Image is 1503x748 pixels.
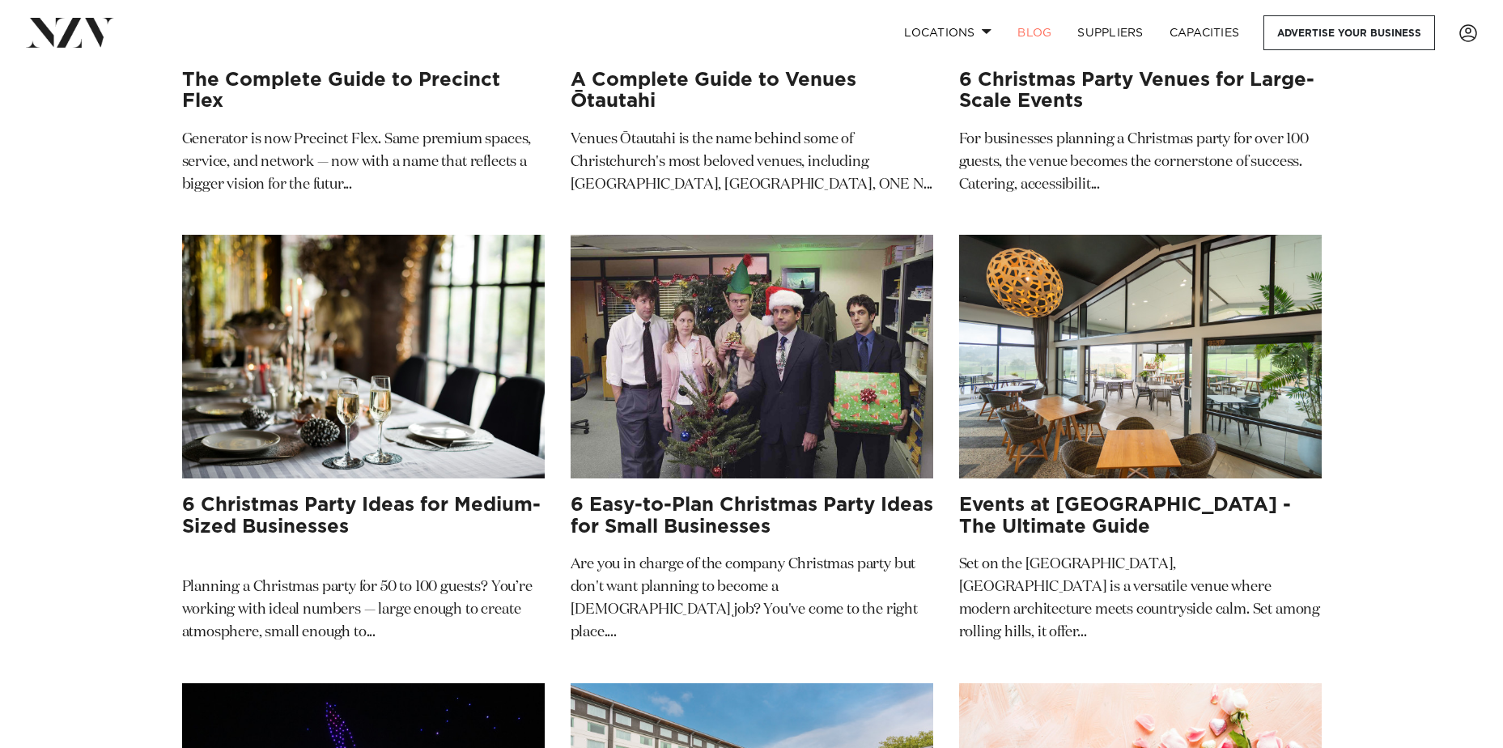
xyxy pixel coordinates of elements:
img: nzv-logo.png [26,18,114,47]
h3: A Complete Guide to Venues Ōtautahi [571,70,933,113]
a: 6 Christmas Party Ideas for Medium-Sized Businesses 6 Christmas Party Ideas for Medium-Sized Busi... [182,235,545,663]
a: SUPPLIERS [1064,15,1156,50]
img: Events at Wainui Golf Club - The Ultimate Guide [959,235,1322,478]
img: 6 Christmas Party Ideas for Medium-Sized Businesses [182,235,545,478]
img: 6 Easy-to-Plan Christmas Party Ideas for Small Businesses [571,235,933,478]
p: Venues Ōtautahi is the name behind some of Christchurch's most beloved venues, including [GEOGRAP... [571,129,933,197]
p: Generator is now Precinct Flex. Same premium spaces, service, and network — now with a name that ... [182,129,545,197]
p: Set on the [GEOGRAPHIC_DATA], [GEOGRAPHIC_DATA] is a versatile venue where modern architecture me... [959,554,1322,644]
h3: 6 Easy-to-Plan Christmas Party Ideas for Small Businesses [571,495,933,538]
p: Are you in charge of the company Christmas party but don't want planning to become a [DEMOGRAPHIC... [571,554,933,644]
a: Events at Wainui Golf Club - The Ultimate Guide Events at [GEOGRAPHIC_DATA] - The Ultimate Guide ... [959,235,1322,663]
h3: Events at [GEOGRAPHIC_DATA] - The Ultimate Guide [959,495,1322,538]
h3: 6 Christmas Party Venues for Large-Scale Events [959,70,1322,113]
p: Planning a Christmas party for 50 to 100 guests? You’re working with ideal numbers — large enough... [182,576,545,644]
p: For businesses planning a Christmas party for over 100 guests, the venue becomes the cornerstone ... [959,129,1322,197]
a: Locations [891,15,1004,50]
h3: 6 Christmas Party Ideas for Medium-Sized Businesses [182,495,545,538]
h3: The Complete Guide to Precinct Flex [182,70,545,113]
a: 6 Easy-to-Plan Christmas Party Ideas for Small Businesses 6 Easy-to-Plan Christmas Party Ideas fo... [571,235,933,663]
a: Capacities [1157,15,1253,50]
a: BLOG [1004,15,1064,50]
a: Advertise your business [1263,15,1435,50]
